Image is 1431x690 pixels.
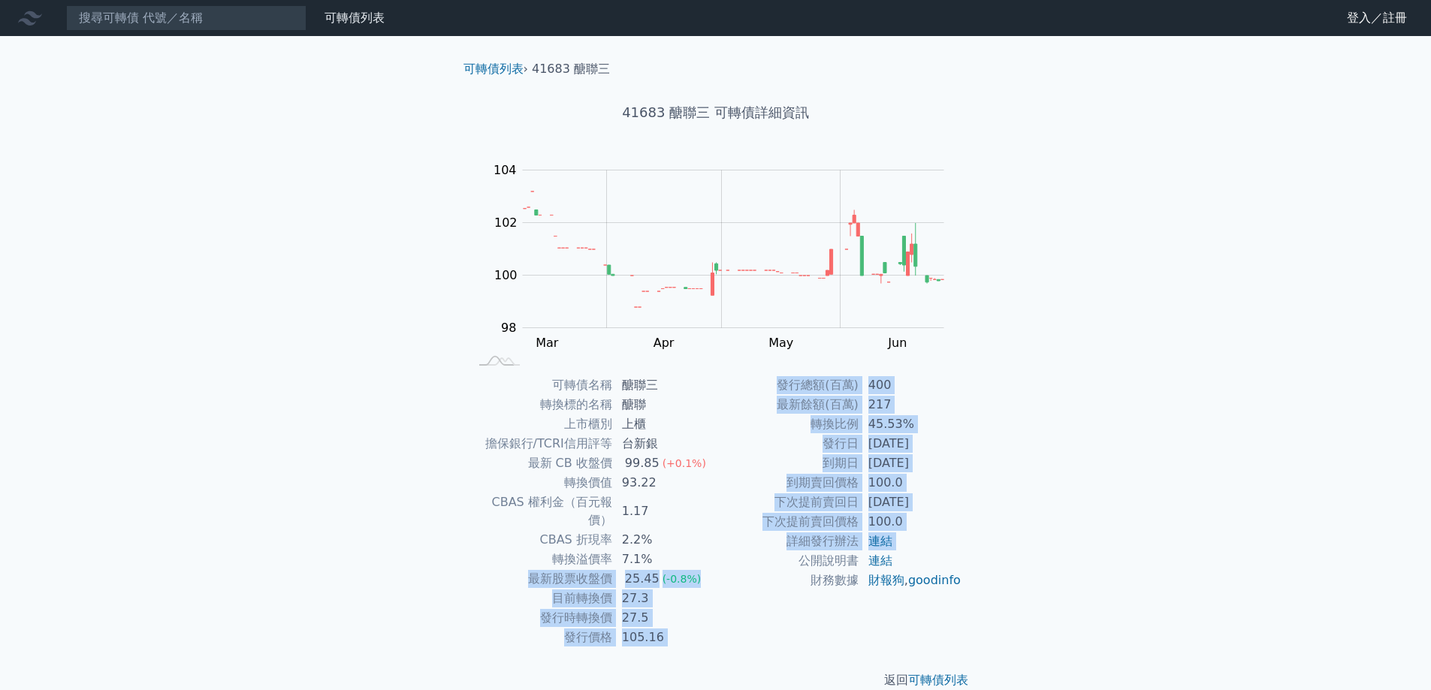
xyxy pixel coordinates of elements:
[859,512,962,532] td: 100.0
[859,493,962,512] td: [DATE]
[768,336,793,350] tspan: May
[613,589,716,608] td: 27.3
[613,530,716,550] td: 2.2%
[469,628,613,647] td: 發行價格
[463,60,528,78] li: ›
[613,628,716,647] td: 105.16
[859,571,962,590] td: ,
[613,395,716,414] td: 醣聯
[859,434,962,453] td: [DATE]
[622,570,663,588] div: 25.45
[654,336,675,350] tspan: Apr
[716,375,859,395] td: 發行總額(百萬)
[469,395,613,414] td: 轉換標的名稱
[868,573,904,587] a: 財報狗
[494,163,517,177] tspan: 104
[1335,6,1419,30] a: 登入／註冊
[469,473,613,493] td: 轉換價值
[716,551,859,571] td: 公開說明書
[859,453,962,473] td: [DATE]
[868,553,892,568] a: 連結
[613,550,716,569] td: 7.1%
[469,414,613,434] td: 上市櫃別
[716,532,859,551] td: 詳細發行辦法
[613,375,716,395] td: 醣聯三
[716,453,859,473] td: 到期日
[1356,618,1431,690] div: 聊天小工具
[613,414,716,434] td: 上櫃
[622,454,663,472] div: 99.85
[469,608,613,628] td: 發行時轉換價
[859,375,962,395] td: 400
[494,268,518,282] tspan: 100
[663,573,702,585] span: (-0.8%)
[469,569,613,589] td: 最新股票收盤價
[66,5,306,31] input: 搜尋可轉債 代號／名稱
[613,608,716,628] td: 27.5
[325,11,385,25] a: 可轉債列表
[908,573,961,587] a: goodinfo
[536,336,559,350] tspan: Mar
[469,550,613,569] td: 轉換溢價率
[887,336,907,350] tspan: Jun
[716,395,859,414] td: 最新餘額(百萬)
[716,414,859,434] td: 轉換比例
[486,163,967,350] g: Chart
[469,493,613,530] td: CBAS 權利金（百元報價）
[716,571,859,590] td: 財務數據
[463,62,524,76] a: 可轉債列表
[859,414,962,434] td: 45.53%
[716,434,859,453] td: 發行日
[469,375,613,395] td: 可轉債名稱
[469,589,613,608] td: 目前轉換價
[663,457,706,469] span: (+0.1%)
[868,534,892,548] a: 連結
[716,473,859,493] td: 到期賣回價格
[469,434,613,453] td: 擔保銀行/TCRI信用評等
[469,530,613,550] td: CBAS 折現率
[859,395,962,414] td: 217
[469,453,613,473] td: 最新 CB 收盤價
[451,102,980,123] h1: 41683 醣聯三 可轉債詳細資訊
[613,493,716,530] td: 1.17
[716,493,859,512] td: 下次提前賣回日
[908,673,968,687] a: 可轉債列表
[451,671,980,689] p: 返回
[501,321,516,335] tspan: 98
[1356,618,1431,690] iframe: Chat Widget
[859,473,962,493] td: 100.0
[613,473,716,493] td: 93.22
[716,512,859,532] td: 下次提前賣回價格
[494,215,518,230] tspan: 102
[613,434,716,453] td: 台新銀
[532,60,610,78] li: 41683 醣聯三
